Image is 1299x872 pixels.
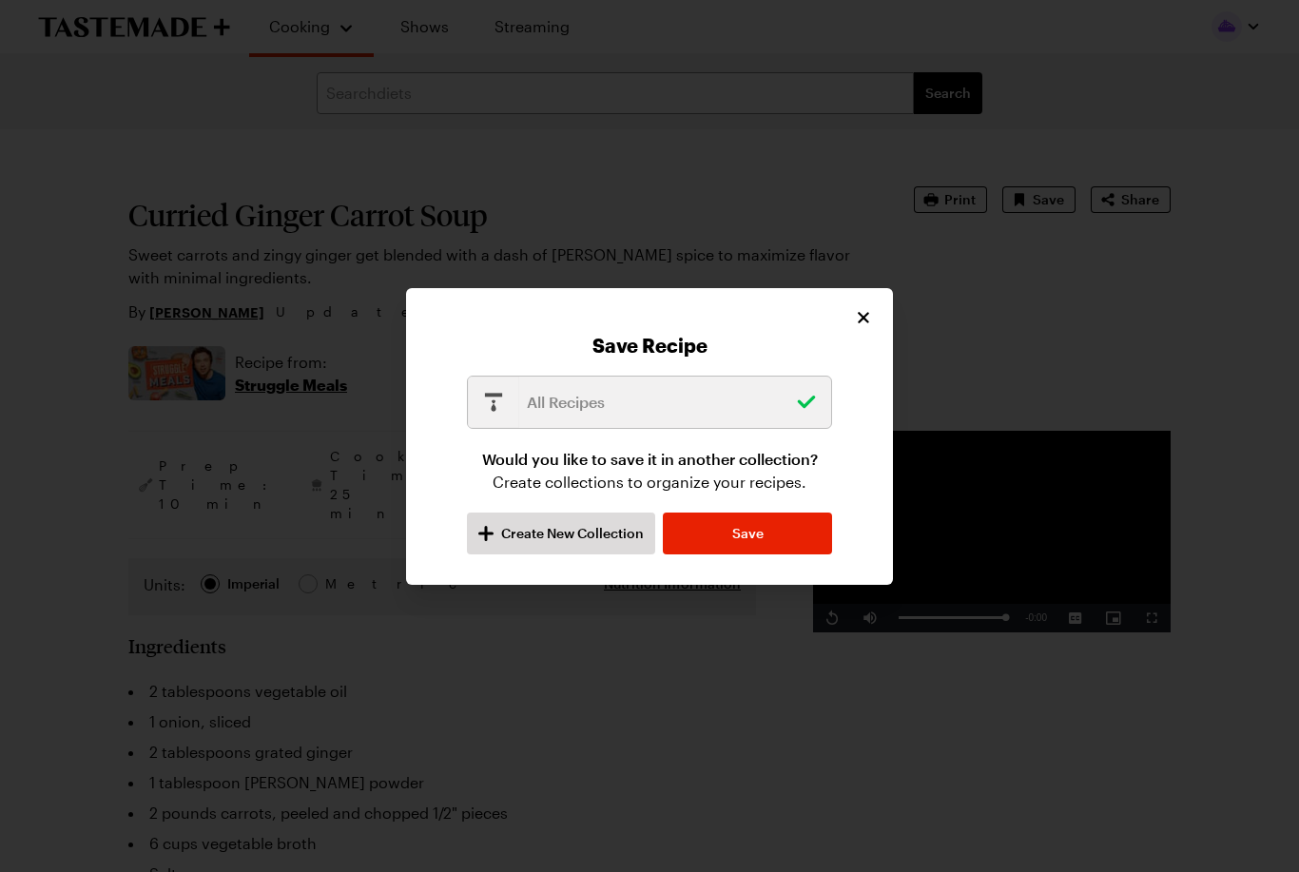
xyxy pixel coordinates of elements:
button: Close [853,307,874,328]
h2: Save Recipe [425,334,874,357]
button: Create New Collection [467,513,655,554]
span: Create New Collection [501,524,644,543]
p: Create collections to organize your recipes. [482,471,818,494]
p: All Recipes [527,391,785,414]
button: Save [663,513,832,554]
p: Would you like to save it in another collection? [482,448,818,471]
span: Save [732,524,764,543]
